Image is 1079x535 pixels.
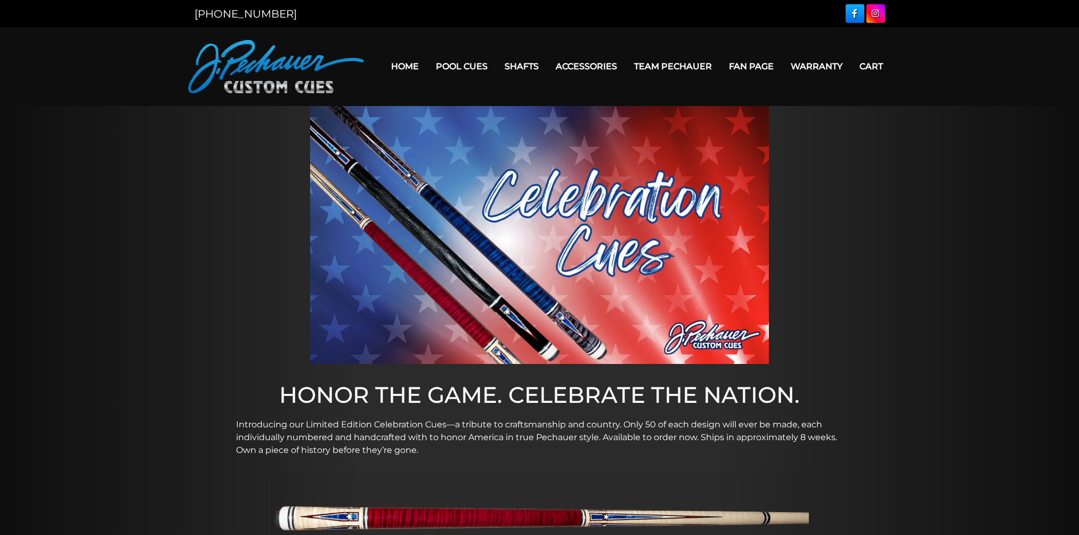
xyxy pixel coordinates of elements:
[236,418,843,457] p: Introducing our Limited Edition Celebration Cues—a tribute to craftsmanship and country. Only 50 ...
[427,53,496,80] a: Pool Cues
[720,53,782,80] a: Fan Page
[188,40,364,93] img: Pechauer Custom Cues
[194,7,297,20] a: [PHONE_NUMBER]
[851,53,891,80] a: Cart
[547,53,626,80] a: Accessories
[782,53,851,80] a: Warranty
[626,53,720,80] a: Team Pechauer
[496,53,547,80] a: Shafts
[383,53,427,80] a: Home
